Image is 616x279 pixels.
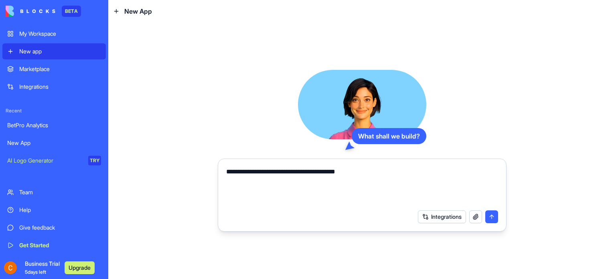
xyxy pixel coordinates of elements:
[2,61,106,77] a: Marketplace
[2,43,106,59] a: New app
[418,210,466,223] button: Integrations
[65,261,95,274] button: Upgrade
[25,260,60,276] span: Business Trial
[7,121,101,129] div: BetPro Analytics
[352,128,426,144] div: What shall we build?
[2,153,106,169] a: AI Logo GeneratorTRY
[19,30,101,38] div: My Workspace
[19,65,101,73] div: Marketplace
[2,184,106,200] a: Team
[25,269,46,275] span: 5 days left
[2,135,106,151] a: New App
[19,47,101,55] div: New app
[19,241,101,249] div: Get Started
[6,6,81,17] a: BETA
[2,202,106,218] a: Help
[19,206,101,214] div: Help
[4,261,17,274] img: ACg8ocIrZ_2r3JCGjIObMHUp5pq2o1gBKnv_Z4VWv1zqUWb6T60c5A=s96-c
[2,220,106,236] a: Give feedback
[88,156,101,165] div: TRY
[6,6,55,17] img: logo
[19,188,101,196] div: Team
[2,237,106,253] a: Get Started
[2,108,106,114] span: Recent
[2,26,106,42] a: My Workspace
[19,83,101,91] div: Integrations
[7,139,101,147] div: New App
[62,6,81,17] div: BETA
[124,6,152,16] span: New App
[2,117,106,133] a: BetPro Analytics
[7,157,83,165] div: AI Logo Generator
[2,79,106,95] a: Integrations
[19,224,101,232] div: Give feedback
